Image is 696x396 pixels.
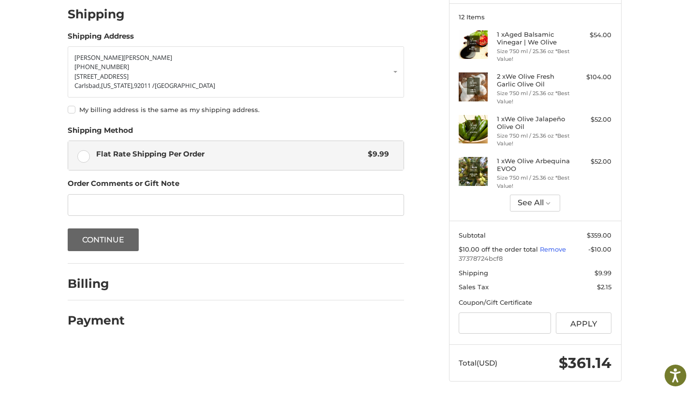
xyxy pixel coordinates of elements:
[68,178,179,194] legend: Order Comments
[573,157,611,167] div: $52.00
[497,72,571,88] h4: 2 x We Olive Fresh Garlic Olive Oil
[459,358,497,368] span: Total (USD)
[363,149,390,160] span: $9.99
[497,174,571,190] li: Size 750 ml / 25.36 oz *Best Value!
[459,312,551,334] input: Gift Certificate or Coupon Code
[573,115,611,125] div: $52.00
[68,31,134,46] legend: Shipping Address
[497,47,571,63] li: Size 750 ml / 25.36 oz *Best Value!
[74,81,101,90] span: Carlsbad,
[74,62,129,71] span: [PHONE_NUMBER]
[459,231,486,239] span: Subtotal
[497,115,571,131] h4: 1 x We Olive Jalapeño Olive Oil
[68,106,404,113] label: My billing address is the same as my shipping address.
[497,157,571,173] h4: 1 x We Olive Arbequina EVOO
[597,283,611,291] span: $2.15
[510,195,561,212] button: See All
[68,313,125,328] h2: Payment
[497,132,571,148] li: Size 750 ml / 25.36 oz *Best Value!
[459,254,611,264] span: 37378724bcf8
[559,354,611,372] span: $361.14
[74,53,123,62] span: [PERSON_NAME]
[14,14,109,22] p: We're away right now. Please check back later!
[497,30,571,46] h4: 1 x Aged Balsamic Vinegar | We Olive
[556,312,612,334] button: Apply
[155,81,215,90] span: [GEOGRAPHIC_DATA]
[497,89,571,105] li: Size 750 ml / 25.36 oz *Best Value!
[587,231,611,239] span: $359.00
[594,269,611,277] span: $9.99
[123,53,172,62] span: [PERSON_NAME]
[459,13,611,21] h3: 12 Items
[540,245,566,253] a: Remove
[111,13,123,24] button: Open LiveChat chat widget
[68,276,124,291] h2: Billing
[573,72,611,82] div: $104.00
[459,269,488,277] span: Shipping
[68,7,125,22] h2: Shipping
[134,81,155,90] span: 92011 /
[74,72,129,81] span: [STREET_ADDRESS]
[588,245,611,253] span: -$10.00
[459,298,611,308] div: Coupon/Gift Certificate
[459,283,489,291] span: Sales Tax
[101,81,134,90] span: [US_STATE],
[68,125,133,141] legend: Shipping Method
[573,30,611,40] div: $54.00
[459,245,540,253] span: $10.00 off the order total
[96,149,363,160] span: Flat Rate Shipping Per Order
[68,46,404,98] a: Enter or select a different address
[68,228,139,251] button: Continue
